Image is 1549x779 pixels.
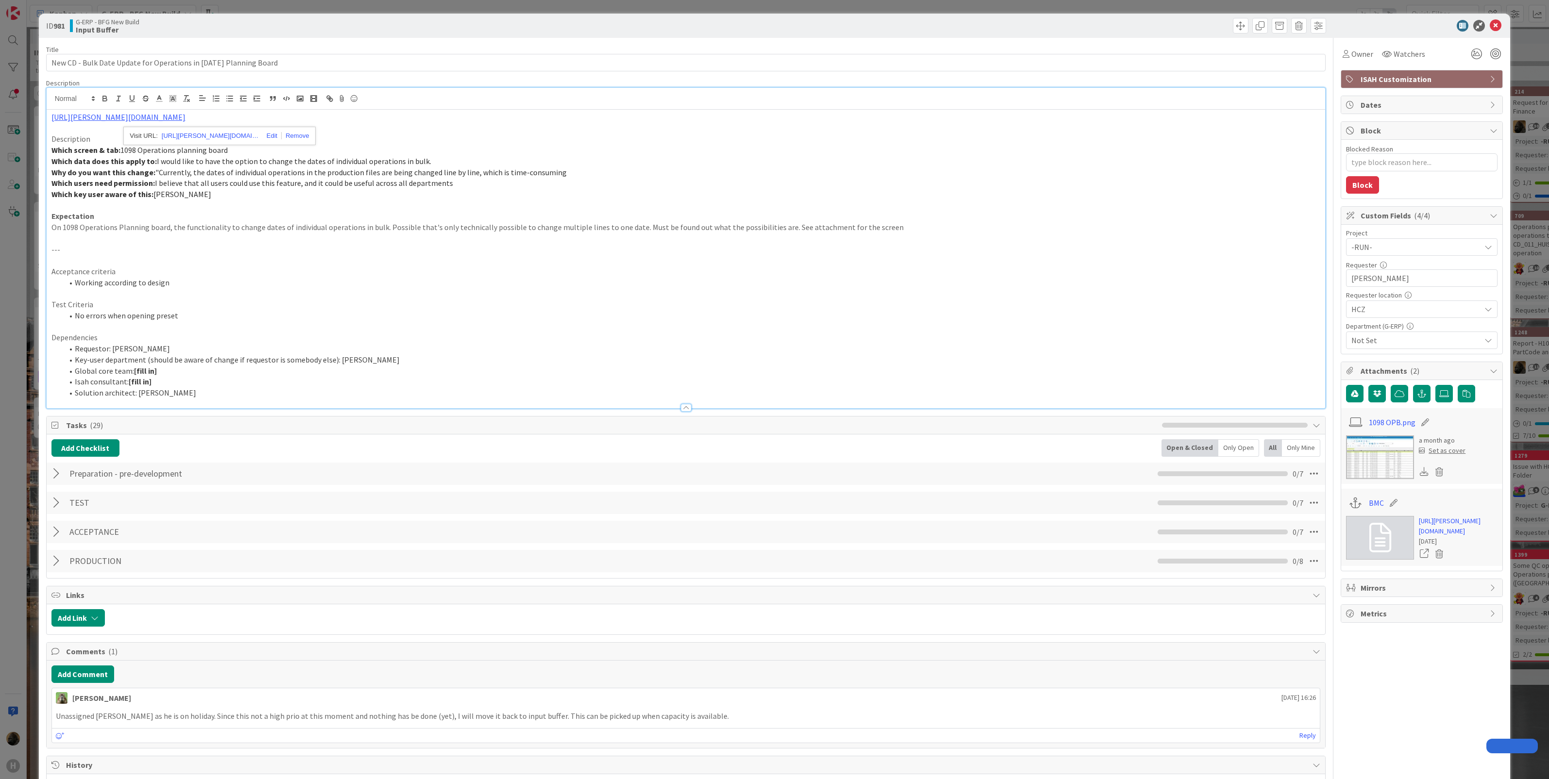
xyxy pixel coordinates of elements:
a: [URL][PERSON_NAME][DOMAIN_NAME] [51,112,185,122]
strong: Which screen & tab: [51,145,120,155]
div: Department (G-ERP) [1346,323,1498,330]
p: On 1098 Operations Planning board, the functionality to change dates of individual operations in ... [51,222,1321,233]
span: 1098 Operations planning board [120,145,228,155]
div: a month ago [1419,435,1465,446]
div: Only Open [1218,439,1259,457]
span: Description [46,79,80,87]
button: Add Comment [51,665,114,683]
input: Add Checklist... [66,465,285,482]
button: Add Checklist [51,439,119,457]
span: I believe that all users could use this feature, and it could be useful across all departments [155,178,453,188]
p: Test Criteria [51,299,1321,310]
li: Isah consultant: [63,376,1321,387]
p: Acceptance criteria [51,266,1321,277]
label: Requester [1346,261,1377,269]
span: I would like to have the option to change the dates of individual operations in bulk. [157,156,431,166]
span: ISAH Customization [1361,73,1485,85]
span: Tasks [66,419,1158,431]
span: ( 29 ) [90,420,103,430]
strong: Expectation [51,211,94,221]
input: Add Checklist... [66,494,285,512]
span: -RUN- [1351,240,1476,254]
p: Unassigned [PERSON_NAME] as he is on holiday. Since this not a high prio at this moment and nothi... [56,711,1316,722]
div: Only Mine [1282,439,1320,457]
span: 0 / 7 [1293,497,1303,509]
span: ( 4/4 ) [1414,211,1430,220]
span: 0 / 8 [1293,555,1303,567]
div: [PERSON_NAME] [72,692,131,704]
li: Key-user department (should be aware of change if requestor is somebody else): [PERSON_NAME] [63,354,1321,365]
strong: [fill in] [134,366,157,376]
input: type card name here... [46,54,1326,71]
span: Mirrors [1361,582,1485,594]
li: Global core team: [63,365,1321,377]
button: Add Link [51,609,105,627]
span: 0 / 7 [1293,468,1303,480]
span: Description [51,134,90,144]
span: Not Set [1351,334,1481,346]
span: "Currently, the dates of individual operations in the production files are being changed line by ... [155,167,567,177]
span: G-ERP - BFG New Build [76,18,139,26]
a: [URL][PERSON_NAME][DOMAIN_NAME] [1419,516,1498,536]
span: 0 / 7 [1293,526,1303,538]
span: [PERSON_NAME] [153,189,211,199]
strong: Why do you want this change: [51,167,155,177]
a: 1098 OPB.png [1369,416,1415,428]
input: Add Checklist... [66,523,285,541]
label: Title [46,45,59,54]
span: HCZ [1351,302,1476,316]
li: Working according to design [63,277,1321,288]
div: Open & Closed [1162,439,1218,457]
li: No errors when opening preset [63,310,1321,321]
div: [DATE] [1419,536,1498,547]
span: Owner [1351,48,1373,60]
span: [DATE] 16:26 [1281,693,1316,703]
span: Block [1361,125,1485,136]
span: ( 1 ) [108,646,118,656]
div: Set as cover [1419,446,1465,456]
strong: Which users need permission: [51,178,155,188]
b: Input Buffer [76,26,139,33]
p: --- [51,244,1321,255]
strong: [fill in] [129,377,152,386]
a: BMC [1369,497,1384,509]
label: Blocked Reason [1346,145,1393,153]
span: Dates [1361,99,1485,111]
li: Solution architect: [PERSON_NAME] [63,387,1321,398]
img: TT [56,692,67,704]
a: Open [1419,547,1430,560]
span: Attachments [1361,365,1485,377]
span: Custom Fields [1361,210,1485,221]
span: Comments [66,646,1308,657]
strong: Which key user aware of this: [51,189,153,199]
span: Watchers [1394,48,1425,60]
button: Block [1346,176,1379,194]
strong: Which data does this apply to: [51,156,157,166]
span: ID [46,20,65,32]
b: 981 [53,21,65,31]
span: ( 2 ) [1410,366,1419,376]
li: Requestor: [PERSON_NAME] [63,343,1321,354]
div: Download [1419,465,1430,478]
div: All [1264,439,1282,457]
span: History [66,759,1308,771]
div: Requester location [1346,292,1498,298]
span: Metrics [1361,608,1485,619]
p: Dependencies [51,332,1321,343]
a: [URL][PERSON_NAME][DOMAIN_NAME] [162,130,259,142]
div: Project [1346,230,1498,236]
a: Reply [1299,729,1316,742]
span: Links [66,589,1308,601]
input: Add Checklist... [66,552,285,570]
